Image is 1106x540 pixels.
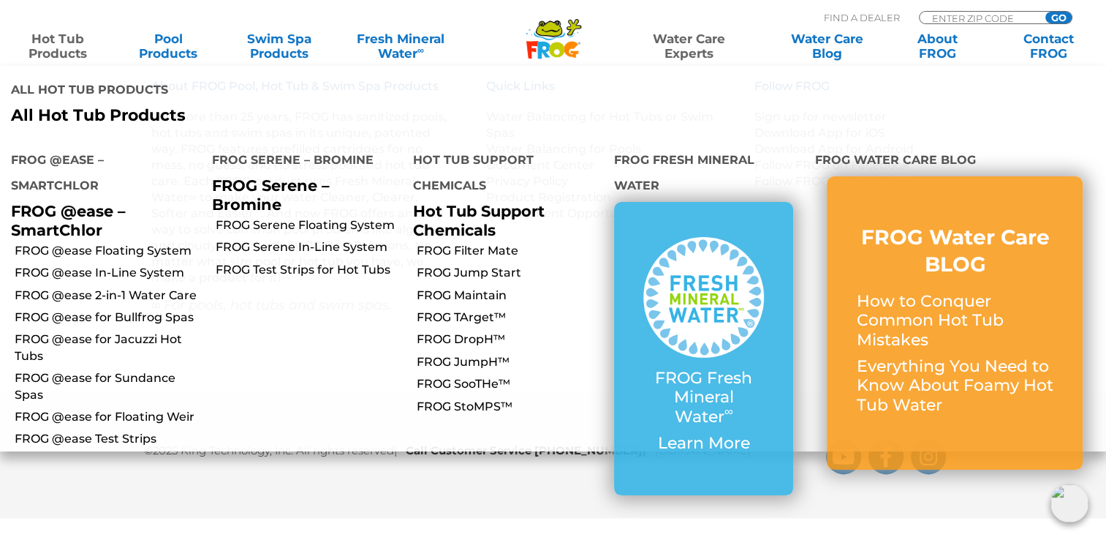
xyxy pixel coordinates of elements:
a: FROG @ease for Jacuzzi Hot Tubs [15,331,201,364]
a: FROG @ease Floating System [15,243,201,259]
h4: FROG Fresh Mineral Water [614,147,793,202]
img: openIcon [1050,484,1088,522]
a: FROG @ease 2-in-1 Water Care [15,288,201,304]
a: FROG JumpH™ [417,354,603,370]
p: FROG Serene – Bromine [212,176,391,213]
h4: Hot Tub Support Chemicals [413,147,592,202]
a: Hot Tub Support Chemicals [413,202,545,239]
a: FROG Serene In-Line System [216,239,402,255]
a: FROG DropH™ [417,331,603,348]
p: How to Conquer Common Hot Tub Mistakes [856,292,1053,350]
a: FROG Jump Start [417,265,603,281]
p: FROG Fresh Mineral Water [643,369,764,427]
sup: ∞ [724,404,733,419]
p: Learn More [643,434,764,453]
input: GO [1045,12,1072,23]
a: FROG SooTHe™ [417,376,603,392]
a: FROG Maintain [417,288,603,304]
a: Fresh MineralWater∞ [347,31,455,61]
a: FROG @ease for Bullfrog Spas [15,310,201,326]
p: FROG @ease – SmartChlor [11,202,190,239]
a: FROG @ease for Sundance Spas [15,370,201,403]
a: FROG Water Care BLOG How to Conquer Common Hot Tub Mistakes Everything You Need to Know About Foa... [856,224,1053,422]
p: Everything You Need to Know About Foamy Hot Tub Water [856,357,1053,415]
a: FROG @ease for Floating Weir [15,409,201,425]
h4: FROG @ease – SmartChlor [11,147,190,202]
input: Zip Code Form [931,12,1029,24]
a: FROG Filter Mate [417,243,603,259]
a: FROG @ease Test Strips [15,431,201,447]
a: FROG Serene Floating System [216,217,402,233]
a: FROG StoMPS™ [417,399,603,415]
a: Water CareExperts [619,31,759,61]
a: Water CareBlog [784,31,870,61]
h4: FROG Serene – Bromine [212,147,391,176]
a: FROG TArget™ [417,310,603,326]
a: Swim SpaProducts [236,31,322,61]
sup: ∞ [417,45,424,56]
h3: FROG Water Care BLOG [856,224,1053,277]
p: Find A Dealer [824,11,900,24]
a: FROG @ease In-Line System [15,265,201,281]
h4: FROG Water Care Blog [815,147,1095,176]
a: Hot TubProducts [15,31,101,61]
a: All Hot Tub Products [11,106,542,125]
a: ContactFROG [1005,31,1091,61]
a: PoolProducts [126,31,212,61]
a: FROG Fresh Mineral Water∞ Learn More [643,237,764,461]
h4: All Hot Tub Products [11,77,542,106]
a: FROG Test Strips for Hot Tubs [216,262,402,278]
a: AboutFROG [895,31,981,61]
